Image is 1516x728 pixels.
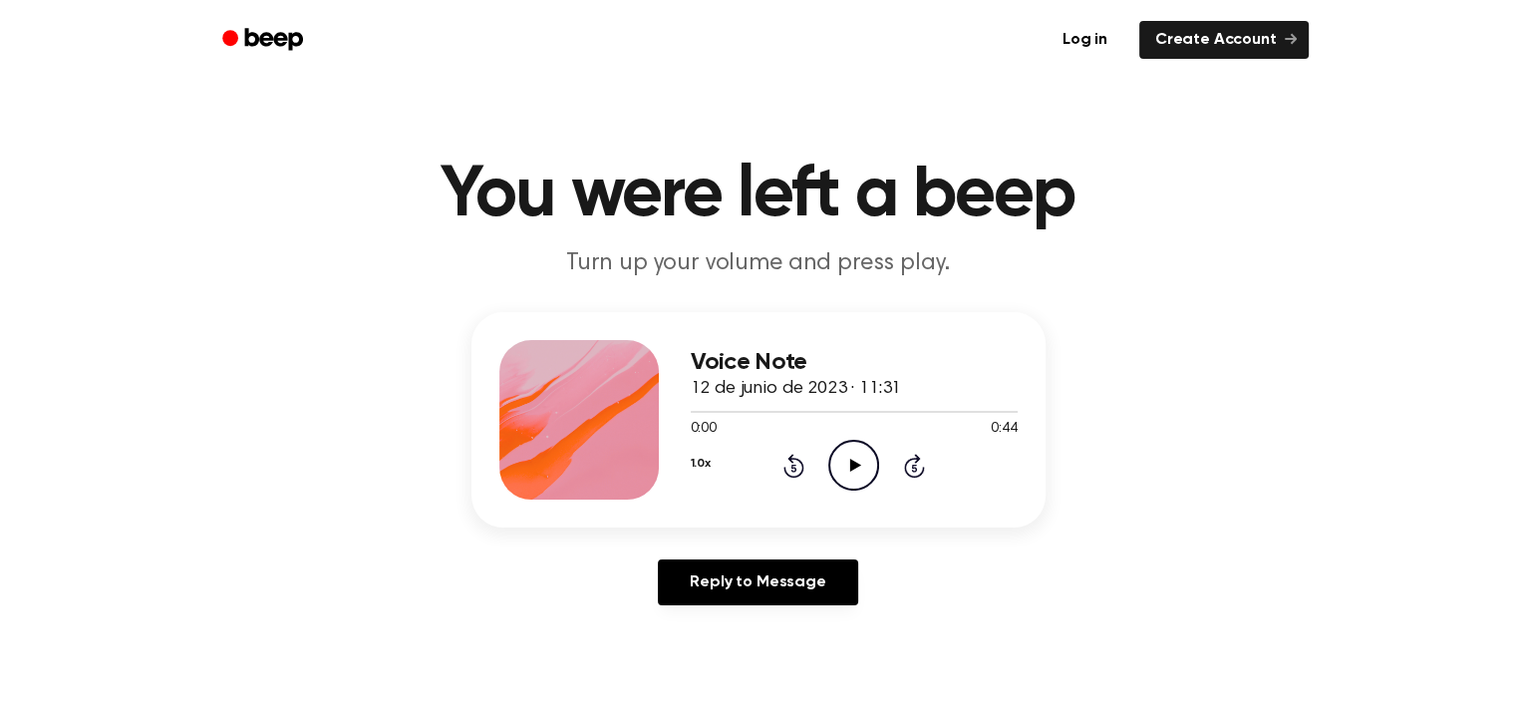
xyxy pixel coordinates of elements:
h3: Voice Note [691,349,1018,376]
h1: You were left a beep [248,160,1269,231]
span: 0:44 [991,419,1017,440]
p: Turn up your volume and press play. [376,247,1141,280]
a: Reply to Message [658,559,857,605]
a: Create Account [1139,21,1309,59]
span: 12 de junio de 2023 · 11:31 [691,380,902,398]
a: Log in [1043,17,1127,63]
span: 0:00 [691,419,717,440]
button: 1.0x [691,447,711,481]
a: Beep [208,21,321,60]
